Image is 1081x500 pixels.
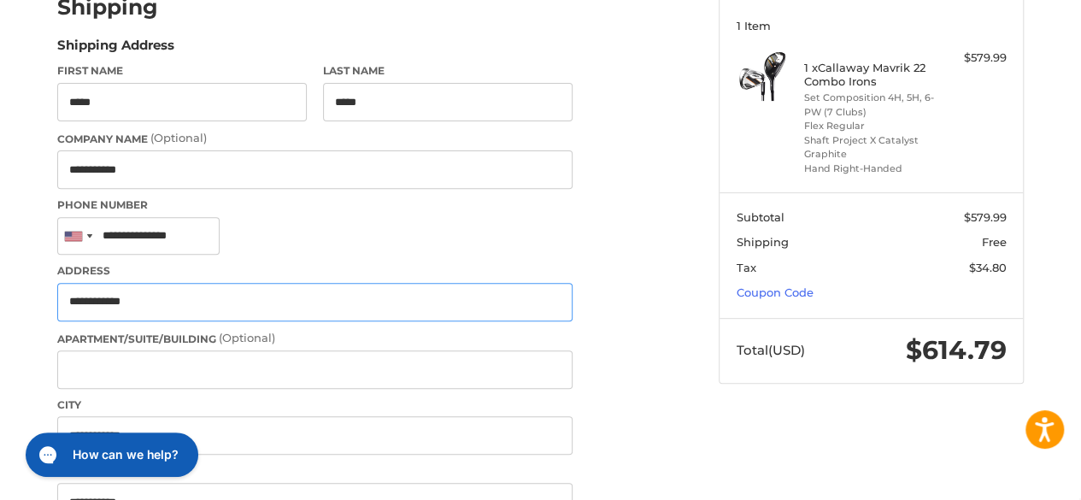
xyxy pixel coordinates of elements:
[906,334,1007,366] span: $614.79
[737,285,814,299] a: Coupon Code
[939,50,1007,67] div: $579.99
[804,133,935,162] li: Shaft Project X Catalyst Graphite
[57,397,573,413] label: City
[57,36,174,63] legend: Shipping Address
[804,61,935,89] h4: 1 x Callaway Mavrik 22 Combo Irons
[969,261,1007,274] span: $34.80
[804,91,935,119] li: Set Composition 4H, 5H, 6-PW (7 Clubs)
[57,197,573,213] label: Phone Number
[804,119,935,133] li: Flex Regular
[57,263,573,279] label: Address
[982,235,1007,249] span: Free
[57,63,307,79] label: First Name
[58,218,97,255] div: United States: +1
[150,131,207,144] small: (Optional)
[17,426,203,483] iframe: Gorgias live chat messenger
[737,261,756,274] span: Tax
[737,342,805,358] span: Total (USD)
[804,162,935,176] li: Hand Right-Handed
[219,331,275,344] small: (Optional)
[323,63,573,79] label: Last Name
[964,210,1007,224] span: $579.99
[737,19,1007,32] h3: 1 Item
[57,330,573,347] label: Apartment/Suite/Building
[57,463,573,479] label: Country
[737,235,789,249] span: Shipping
[737,210,784,224] span: Subtotal
[57,130,573,147] label: Company Name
